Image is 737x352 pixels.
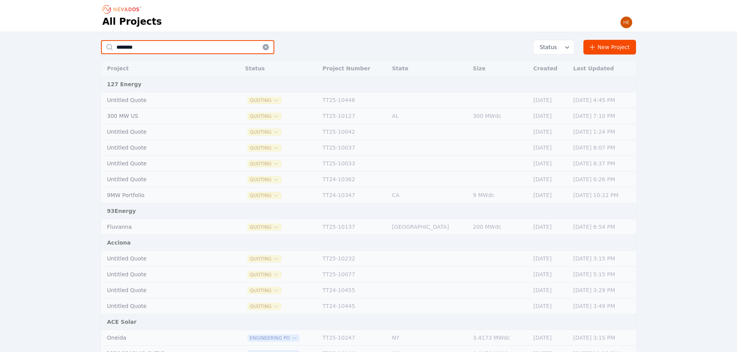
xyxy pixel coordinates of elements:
tr: Untitled QuoteQuotingTT25-10232[DATE][DATE] 3:15 PM [101,251,636,267]
tr: Untitled QuoteQuotingTT24-10362[DATE][DATE] 6:26 PM [101,172,636,187]
button: Quoting [248,113,281,119]
td: [DATE] 6:54 PM [569,219,636,235]
td: [DATE] 4:45 PM [569,92,636,108]
td: [DATE] [530,172,569,187]
td: [DATE] [530,92,569,108]
td: Oneida [101,330,222,346]
button: Quoting [248,177,281,183]
td: [DATE] [530,251,569,267]
td: Untitled Quote [101,267,222,282]
td: TT24-10455 [319,282,388,298]
td: [DATE] [530,282,569,298]
th: Last Updated [569,61,636,77]
td: TT25-10446 [319,92,388,108]
td: TT25-10077 [319,267,388,282]
td: [DATE] [530,330,569,346]
td: 300 MW US [101,108,222,124]
button: Quoting [248,287,281,294]
button: Quoting [248,161,281,167]
td: Untitled Quote [101,282,222,298]
button: Engineering PO [248,335,299,341]
th: Status [241,61,318,77]
td: [DATE] 3:15 PM [569,251,636,267]
td: [DATE] 3:29 PM [569,282,636,298]
td: 200 MWdc [469,219,529,235]
td: TT25-10232 [319,251,388,267]
td: 300 MWdc [469,108,529,124]
td: [DATE] [530,140,569,156]
td: 3.4173 MWdc [469,330,529,346]
td: Untitled Quote [101,156,222,172]
button: Status [534,40,574,54]
button: Quoting [248,272,281,278]
td: TT24-10362 [319,172,388,187]
td: [DATE] [530,108,569,124]
td: TT25-10137 [319,219,388,235]
td: [DATE] 3:49 PM [569,298,636,314]
button: Quoting [248,145,281,151]
td: Untitled Quote [101,298,222,314]
tr: 300 MW USQuotingTT25-10127AL300 MWdc[DATE][DATE] 7:10 PM [101,108,636,124]
button: Quoting [248,97,281,104]
td: 127 Energy [101,77,636,92]
tr: Untitled QuoteQuotingTT24-10455[DATE][DATE] 3:29 PM [101,282,636,298]
td: CA [388,187,469,203]
td: [DATE] [530,219,569,235]
td: NY [388,330,469,346]
img: Henar Luque [620,16,633,29]
td: ACE Solar [101,314,636,330]
td: Untitled Quote [101,140,222,156]
td: [DATE] 10:22 PM [569,187,636,203]
td: [DATE] 6:26 PM [569,172,636,187]
th: Size [469,61,529,77]
button: Quoting [248,256,281,262]
td: TT25-10247 [319,330,388,346]
th: Project Number [319,61,388,77]
button: Quoting [248,303,281,309]
tr: OneidaEngineering POTT25-10247NY3.4173 MWdc[DATE][DATE] 3:15 PM [101,330,636,346]
td: [GEOGRAPHIC_DATA] [388,219,469,235]
td: Untitled Quote [101,172,222,187]
td: [DATE] [530,187,569,203]
tr: Untitled QuoteQuotingTT25-10042[DATE][DATE] 1:24 PM [101,124,636,140]
h1: All Projects [103,15,162,28]
td: [DATE] [530,298,569,314]
td: [DATE] 3:15 PM [569,330,636,346]
td: TT24-10347 [319,187,388,203]
td: [DATE] [530,267,569,282]
td: [DATE] 8:07 PM [569,140,636,156]
td: AL [388,108,469,124]
td: Fluvanna [101,219,222,235]
td: Untitled Quote [101,92,222,108]
td: TT25-10127 [319,108,388,124]
tr: Untitled QuoteQuotingTT25-10033[DATE][DATE] 8:37 PM [101,156,636,172]
td: [DATE] 8:37 PM [569,156,636,172]
tr: 9MW PortfolioQuotingTT24-10347CA9 MWdc[DATE][DATE] 10:22 PM [101,187,636,203]
td: TT25-10042 [319,124,388,140]
td: 9 MWdc [469,187,529,203]
button: Quoting [248,224,281,230]
td: [DATE] 7:10 PM [569,108,636,124]
button: Quoting [248,192,281,199]
th: Created [530,61,569,77]
td: [DATE] [530,156,569,172]
td: TT25-10037 [319,140,388,156]
td: [DATE] 5:15 PM [569,267,636,282]
td: Acciona [101,235,636,251]
tr: Untitled QuoteQuotingTT25-10446[DATE][DATE] 4:45 PM [101,92,636,108]
th: Project [101,61,222,77]
span: Status [537,43,557,51]
button: Quoting [248,129,281,135]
